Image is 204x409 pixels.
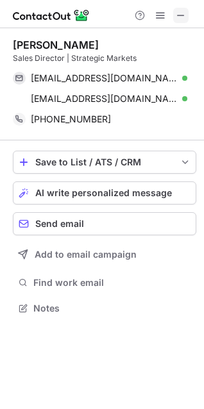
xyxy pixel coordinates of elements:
div: Save to List / ATS / CRM [35,157,174,167]
div: [PERSON_NAME] [13,38,99,51]
span: [EMAIL_ADDRESS][DOMAIN_NAME] [31,72,178,84]
div: Sales Director | Strategic Markets [13,53,196,64]
span: [EMAIL_ADDRESS][DOMAIN_NAME] [31,93,178,104]
img: ContactOut v5.3.10 [13,8,90,23]
span: Add to email campaign [35,249,137,260]
button: AI write personalized message [13,181,196,204]
span: [PHONE_NUMBER] [31,113,111,125]
button: Add to email campaign [13,243,196,266]
span: Find work email [33,277,191,288]
button: save-profile-one-click [13,151,196,174]
span: Send email [35,219,84,229]
button: Find work email [13,274,196,292]
button: Notes [13,299,196,317]
span: Notes [33,303,191,314]
span: AI write personalized message [35,188,172,198]
button: Send email [13,212,196,235]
